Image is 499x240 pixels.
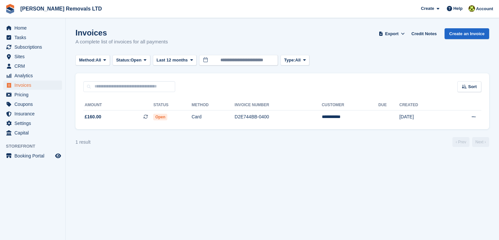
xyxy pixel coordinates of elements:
[6,143,65,150] span: Storefront
[235,110,322,124] td: D2E744BB-0400
[96,57,101,63] span: All
[14,119,54,128] span: Settings
[54,152,62,160] a: Preview store
[192,110,235,124] td: Card
[3,128,62,137] a: menu
[116,57,131,63] span: Status:
[385,31,399,37] span: Export
[14,90,54,99] span: Pricing
[75,28,168,37] h1: Invoices
[322,100,379,110] th: Customer
[192,100,235,110] th: Method
[3,71,62,80] a: menu
[284,57,295,63] span: Type:
[476,6,493,12] span: Account
[5,4,15,14] img: stora-icon-8386f47178a22dfd0bd8f6a31ec36ba5ce8667c1dd55bd0f319d3a0aa187defe.svg
[281,55,309,66] button: Type: All
[131,57,141,63] span: Open
[377,28,406,39] button: Export
[3,61,62,71] a: menu
[3,100,62,109] a: menu
[3,33,62,42] a: menu
[451,137,490,147] nav: Page
[14,42,54,52] span: Subscriptions
[85,113,101,120] span: £160.00
[14,81,54,90] span: Invoices
[3,119,62,128] a: menu
[399,110,447,124] td: [DATE]
[3,151,62,160] a: menu
[14,151,54,160] span: Booking Portal
[3,23,62,33] a: menu
[468,84,477,90] span: Sort
[14,100,54,109] span: Coupons
[452,137,469,147] a: Previous
[235,100,322,110] th: Invoice Number
[156,57,188,63] span: Last 12 months
[14,23,54,33] span: Home
[75,38,168,46] p: A complete list of invoices for all payments
[75,139,91,146] div: 1 result
[113,55,150,66] button: Status: Open
[453,5,463,12] span: Help
[14,128,54,137] span: Capital
[445,28,489,39] a: Create an Invoice
[468,5,475,12] img: Sean Glenn
[295,57,301,63] span: All
[14,109,54,118] span: Insurance
[79,57,96,63] span: Method:
[14,52,54,61] span: Sites
[153,55,197,66] button: Last 12 months
[14,33,54,42] span: Tasks
[83,100,153,110] th: Amount
[378,100,399,110] th: Due
[153,114,167,120] span: Open
[14,71,54,80] span: Analytics
[18,3,105,14] a: [PERSON_NAME] Removals LTD
[14,61,54,71] span: CRM
[3,90,62,99] a: menu
[409,28,439,39] a: Credit Notes
[75,55,110,66] button: Method: All
[3,52,62,61] a: menu
[3,42,62,52] a: menu
[472,137,489,147] a: Next
[3,109,62,118] a: menu
[3,81,62,90] a: menu
[421,5,434,12] span: Create
[153,100,192,110] th: Status
[399,100,447,110] th: Created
